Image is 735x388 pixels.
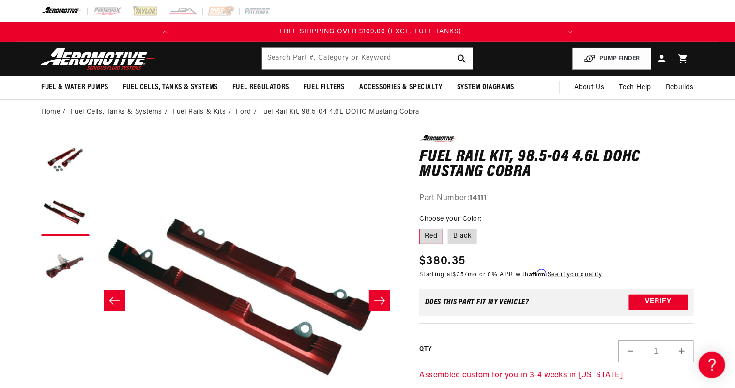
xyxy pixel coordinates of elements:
a: EFI Fuel Pumps [10,168,184,183]
a: Brushless Fuel Pumps [10,198,184,213]
a: Fuel Rails & Kits [172,107,226,118]
a: Carbureted Fuel Pumps [10,138,184,153]
label: Red [419,229,443,244]
summary: Fuel & Water Pumps [34,76,116,99]
button: Slide right [369,290,390,311]
strong: 14111 [470,194,487,202]
a: EFI Regulators [10,123,184,138]
a: POWERED BY ENCHANT [133,279,186,288]
div: Does This part fit My vehicle? [425,298,529,306]
span: System Diagrams [457,82,514,93]
span: Fuel Filters [304,82,345,93]
button: Translation missing: en.sections.announcements.next_announcement [561,22,580,42]
h1: Fuel Rail Kit, 98.5-04 4.6L DOHC Mustang Cobra [419,150,694,180]
button: search button [451,48,473,69]
summary: Fuel Cells, Tanks & Systems [116,76,225,99]
span: Rebuilds [666,82,694,93]
li: Fuel Rail Kit, 98.5-04 4.6L DOHC Mustang Cobra [259,107,419,118]
summary: System Diagrams [450,76,521,99]
a: See if you qualify - Learn more about Affirm Financing (opens in modal) [548,272,602,278]
span: $35 [453,272,465,278]
a: 340 Stealth Fuel Pumps [10,183,184,198]
button: Verify [629,295,688,310]
button: Load image 3 in gallery view [41,241,90,290]
div: Frequently Asked Questions [10,107,184,116]
summary: Accessories & Specialty [352,76,450,99]
legend: Choose your Color: [419,214,482,224]
span: $380.35 [419,252,465,270]
span: Fuel Cells, Tanks & Systems [123,82,218,93]
summary: Tech Help [612,76,658,99]
div: Announcement [178,27,564,37]
a: Carbureted Regulators [10,153,184,168]
p: Starting at /mo or 0% APR with . [419,270,602,279]
span: Fuel & Water Pumps [41,82,108,93]
button: Slide left [104,290,125,311]
slideshow-component: Translation missing: en.sections.announcements.announcement_bar [17,22,718,42]
button: Contact Us [10,259,184,276]
button: PUMP FINDER [572,48,651,70]
div: General [10,67,184,77]
span: Tech Help [619,82,651,93]
p: Assembled custom for you in 3-4 weeks in [US_STATE] [419,370,694,382]
span: FREE SHIPPING OVER $109.00 (EXCL. FUEL TANKS) [279,28,461,35]
summary: Fuel Filters [296,76,352,99]
span: Fuel Regulators [232,82,289,93]
a: Ford [236,107,251,118]
button: Load image 2 in gallery view [41,188,90,236]
button: Load image 1 in gallery view [41,135,90,183]
label: QTY [419,345,431,354]
input: Search by Part Number, Category or Keyword [262,48,473,69]
nav: breadcrumbs [41,107,694,118]
div: 2 of 2 [178,27,564,37]
span: Accessories & Specialty [359,82,443,93]
span: Affirm [529,269,546,277]
summary: Rebuilds [658,76,701,99]
button: Translation missing: en.sections.announcements.previous_announcement [155,22,175,42]
a: About Us [567,76,612,99]
li: Fuel Cells, Tanks & Systems [71,107,170,118]
label: Black [448,229,477,244]
summary: Fuel Regulators [225,76,296,99]
span: About Us [574,84,605,91]
a: Getting Started [10,82,184,97]
div: Part Number: [419,192,694,205]
img: Aeromotive [38,47,159,70]
a: Home [41,107,60,118]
